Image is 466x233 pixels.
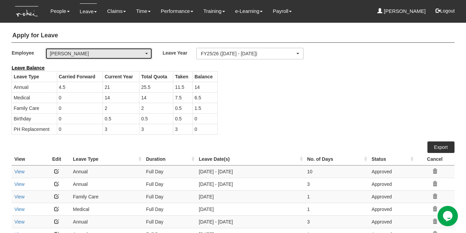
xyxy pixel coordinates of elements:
td: Full Day [143,190,196,203]
td: Family Care [12,103,57,113]
th: Current Year [103,71,139,82]
a: e-Learning [235,3,263,19]
td: 0.5 [103,113,139,124]
div: FY25/26 ([DATE] - [DATE]) [201,50,295,57]
a: View [14,181,24,187]
td: Annual [12,82,57,92]
td: Approved [369,203,415,215]
td: 0 [57,113,103,124]
a: Claims [107,3,126,19]
b: Leave Balance [12,65,44,71]
th: Taken [173,71,193,82]
td: Family Care [70,190,143,203]
td: 10 [305,165,369,178]
th: Leave Date(s) : activate to sort column ascending [196,153,305,166]
a: View [14,219,24,225]
td: [DATE] [196,190,305,203]
a: Time [136,3,151,19]
td: Full Day [143,178,196,190]
td: 14 [103,92,139,103]
td: Annual [70,165,143,178]
td: 0.5 [173,103,193,113]
td: 25.5 [139,82,173,92]
td: Medical [70,203,143,215]
td: 3 [173,124,193,134]
th: View [12,153,43,166]
a: View [14,207,24,212]
a: Payroll [273,3,292,19]
th: Total Quota [139,71,173,82]
td: Approved [369,190,415,203]
td: Annual [70,215,143,228]
td: 0 [57,124,103,134]
button: Logout [431,3,460,19]
td: 0 [57,92,103,103]
td: [DATE] - [DATE] [196,178,305,190]
td: 14 [193,82,218,92]
iframe: chat widget [438,206,459,226]
td: 3 [139,124,173,134]
th: Edit [43,153,70,166]
td: 6.5 [193,92,218,103]
th: Duration : activate to sort column ascending [143,153,196,166]
td: [DATE] - [DATE] [196,165,305,178]
td: [DATE] - [DATE] [196,215,305,228]
td: 0 [57,103,103,113]
th: Cancel [415,153,454,166]
td: 14 [139,92,173,103]
td: 0.5 [173,113,193,124]
a: Training [203,3,225,19]
td: PH Replacement [12,124,57,134]
td: 4.5 [57,82,103,92]
td: Approved [369,215,415,228]
td: Approved [369,165,415,178]
a: View [14,194,24,199]
td: 1 [305,203,369,215]
a: [PERSON_NAME] [377,3,426,19]
td: Full Day [143,165,196,178]
td: 3 [305,178,369,190]
td: Annual [70,178,143,190]
td: 11.5 [173,82,193,92]
td: 3 [305,215,369,228]
td: 2 [103,103,139,113]
td: 1.5 [193,103,218,113]
button: FY25/26 ([DATE] - [DATE]) [196,48,303,59]
a: People [50,3,70,19]
td: Medical [12,92,57,103]
td: Full Day [143,215,196,228]
th: Leave Type : activate to sort column ascending [70,153,143,166]
td: 21 [103,82,139,92]
th: Status : activate to sort column ascending [369,153,415,166]
div: [PERSON_NAME] [50,50,144,57]
td: Approved [369,178,415,190]
td: 0 [193,113,218,124]
td: 2 [139,103,173,113]
td: Full Day [143,203,196,215]
a: View [14,169,24,174]
h4: Apply for Leave [12,29,454,43]
button: [PERSON_NAME] [45,48,152,59]
label: Leave Year [162,48,196,58]
td: 0.5 [139,113,173,124]
td: 0 [193,124,218,134]
td: 1 [305,190,369,203]
a: Leave [80,3,97,19]
label: Employee [12,48,45,58]
td: Birthday [12,113,57,124]
th: Balance [193,71,218,82]
th: Carried Forward [57,71,103,82]
th: No. of Days : activate to sort column ascending [305,153,369,166]
th: Leave Type [12,71,57,82]
td: 3 [103,124,139,134]
td: 7.5 [173,92,193,103]
td: [DATE] [196,203,305,215]
a: Performance [161,3,193,19]
a: Export [427,141,454,153]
